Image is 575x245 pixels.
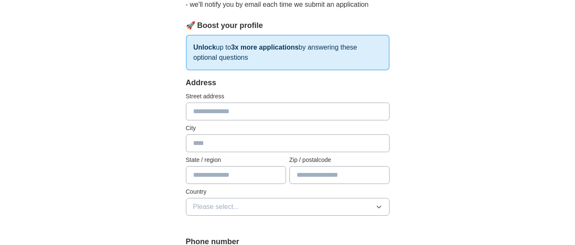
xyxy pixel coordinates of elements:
label: Zip / postalcode [289,156,390,164]
div: 🚀 Boost your profile [186,20,390,31]
button: Please select... [186,198,390,216]
label: Street address [186,92,390,101]
label: Country [186,187,390,196]
strong: Unlock [194,44,216,51]
p: up to by answering these optional questions [186,35,390,70]
span: Please select... [193,202,239,212]
div: Address [186,77,390,89]
label: State / region [186,156,286,164]
label: City [186,124,390,133]
strong: 3x more applications [231,44,298,51]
